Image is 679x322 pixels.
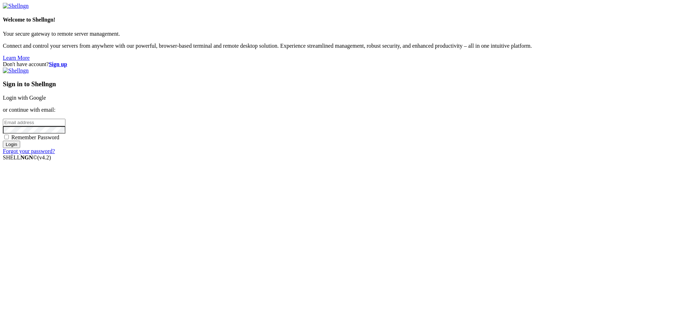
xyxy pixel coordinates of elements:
a: Login with Google [3,95,46,101]
img: Shellngn [3,68,29,74]
p: or continue with email: [3,107,676,113]
a: Forgot your password? [3,148,55,154]
p: Connect and control your servers from anywhere with our powerful, browser-based terminal and remo... [3,43,676,49]
h4: Welcome to Shellngn! [3,17,676,23]
span: 4.2.0 [37,154,51,160]
div: Don't have account? [3,61,676,68]
img: Shellngn [3,3,29,9]
a: Learn More [3,55,30,61]
h3: Sign in to Shellngn [3,80,676,88]
input: Login [3,141,20,148]
input: Email address [3,119,65,126]
p: Your secure gateway to remote server management. [3,31,676,37]
b: NGN [21,154,33,160]
span: SHELL © [3,154,51,160]
span: Remember Password [11,134,59,140]
a: Sign up [49,61,67,67]
input: Remember Password [4,135,9,139]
